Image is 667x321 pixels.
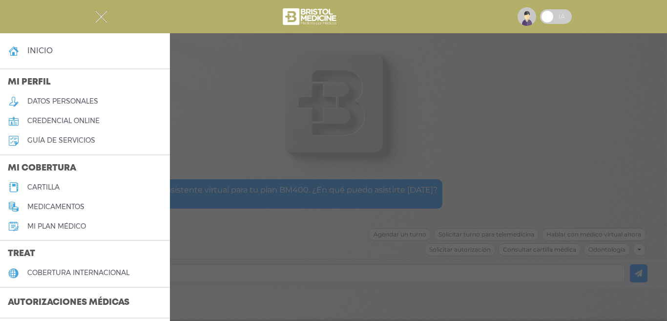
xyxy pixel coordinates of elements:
h5: datos personales [27,97,98,106]
h5: Mi plan médico [27,222,86,231]
h4: inicio [27,46,53,55]
h5: medicamentos [27,203,84,211]
img: profile-placeholder.svg [518,7,536,26]
h5: guía de servicios [27,136,95,145]
h5: cobertura internacional [27,269,129,277]
img: bristol-medicine-blanco.png [281,5,339,28]
h5: cartilla [27,183,60,192]
img: Cober_menu-close-white.svg [95,11,107,23]
h5: credencial online [27,117,100,125]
